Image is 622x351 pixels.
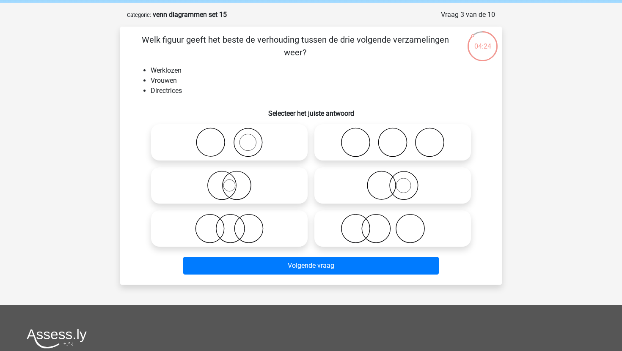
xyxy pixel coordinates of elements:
li: Vrouwen [151,76,488,86]
strong: venn diagrammen set 15 [153,11,227,19]
div: 04:24 [467,30,498,52]
div: Vraag 3 van de 10 [441,10,495,20]
small: Categorie: [127,12,151,18]
p: Welk figuur geeft het beste de verhouding tussen de drie volgende verzamelingen weer? [134,33,457,59]
li: Werklozen [151,65,488,76]
img: Assessly logo [27,329,87,348]
li: Directrices [151,86,488,96]
button: Volgende vraag [183,257,439,275]
h6: Selecteer het juiste antwoord [134,103,488,117]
